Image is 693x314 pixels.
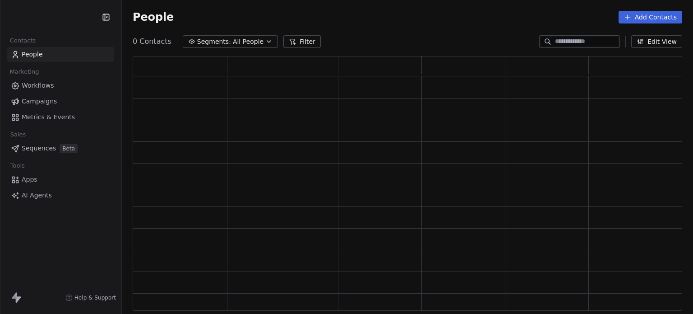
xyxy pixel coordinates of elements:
[74,294,116,301] span: Help & Support
[22,175,37,184] span: Apps
[197,37,231,47] span: Segments:
[22,112,75,122] span: Metrics & Events
[7,78,114,93] a: Workflows
[7,172,114,187] a: Apps
[133,10,174,24] span: People
[7,188,114,203] a: AI Agents
[22,81,54,90] span: Workflows
[60,144,78,153] span: Beta
[619,11,682,23] button: Add Contacts
[7,47,114,62] a: People
[7,110,114,125] a: Metrics & Events
[7,141,114,156] a: SequencesBeta
[6,128,30,141] span: Sales
[6,34,40,47] span: Contacts
[6,159,28,173] span: Tools
[22,144,56,153] span: Sequences
[133,36,171,47] span: 0 Contacts
[6,65,43,79] span: Marketing
[22,97,57,106] span: Campaigns
[7,94,114,109] a: Campaigns
[283,35,321,48] button: Filter
[631,35,682,48] button: Edit View
[22,50,43,59] span: People
[22,191,52,200] span: AI Agents
[65,294,116,301] a: Help & Support
[233,37,263,47] span: All People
